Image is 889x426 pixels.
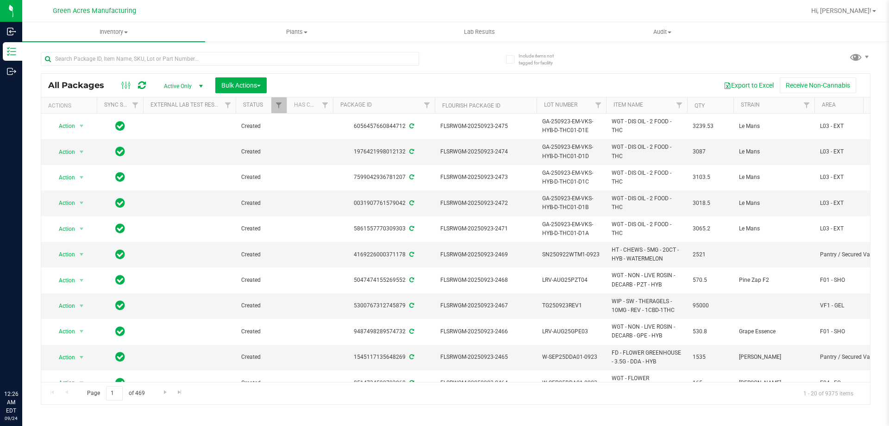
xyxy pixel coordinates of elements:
[4,415,18,422] p: 09/24
[287,97,333,114] th: Has COA
[22,22,205,42] a: Inventory
[76,299,88,312] span: select
[739,327,809,336] span: Grape Essence
[332,199,436,208] div: 0031907761579042
[50,274,75,287] span: Action
[241,173,281,182] span: Created
[76,197,88,210] span: select
[220,97,236,113] a: Filter
[822,102,836,108] a: Area
[332,224,436,233] div: 5861557770309303
[820,199,878,208] span: L03 - EXT
[693,353,728,362] span: 1535
[332,173,436,182] div: 7599042936781207
[115,248,125,261] span: In Sync
[693,327,728,336] span: 530.8
[115,145,125,158] span: In Sync
[612,194,682,212] span: WGT - DIS OIL - 2 FOOD - THC
[542,301,601,310] span: TG250923REV1
[693,147,728,156] span: 3087
[241,276,281,285] span: Created
[158,386,172,399] a: Go to the next page
[241,250,281,259] span: Created
[7,27,16,36] inline-svg: Inbound
[542,276,601,285] span: LRV-AUG25PZT04
[76,120,88,133] span: select
[440,199,531,208] span: FLSRWGM-20250923-2472
[542,117,601,135] span: GA-250923-EM-VKS-HYB-D-THC01-D1E
[76,171,88,184] span: select
[173,386,187,399] a: Go to the last page
[820,301,878,310] span: VF1 - GEL
[241,353,281,362] span: Created
[76,146,88,159] span: select
[780,77,856,93] button: Receive Non-Cannabis
[544,102,577,108] a: Lot Number
[241,301,281,310] span: Created
[739,353,809,362] span: [PERSON_NAME]
[106,386,123,401] input: 1
[50,146,75,159] span: Action
[519,52,565,66] span: Include items not tagged for facility
[76,376,88,389] span: select
[241,122,281,131] span: Created
[115,325,125,338] span: In Sync
[442,102,501,109] a: Flourish Package ID
[115,299,125,312] span: In Sync
[332,276,436,285] div: 5047474155269552
[115,120,125,133] span: In Sync
[693,301,728,310] span: 95000
[820,224,878,233] span: L03 - EXT
[41,52,419,66] input: Search Package ID, Item Name, SKU, Lot or Part Number...
[542,194,601,212] span: GA-250923-EM-VKS-HYB-D-THC01-D1B
[76,351,88,364] span: select
[820,327,878,336] span: F01 - SHO
[9,352,37,380] iframe: Resource center
[739,224,809,233] span: Le Mans
[408,302,414,309] span: Sync from Compliance System
[739,276,809,285] span: Pine Zap F2
[408,380,414,386] span: Sync from Compliance System
[271,97,287,113] a: Filter
[408,148,414,155] span: Sync from Compliance System
[542,379,601,388] span: W-SEP25DDA01-0923
[408,328,414,335] span: Sync from Compliance System
[739,122,809,131] span: Le Mans
[76,274,88,287] span: select
[440,173,531,182] span: FLSRWGM-20250923-2473
[612,117,682,135] span: WGT - DIS OIL - 2 FOOD - THC
[820,353,878,362] span: Pantry / Secured Vault
[440,301,531,310] span: FLSRWGM-20250923-2467
[50,376,75,389] span: Action
[612,271,682,289] span: WGT - NON - LIVE ROSIN - DECARB - PZT - HYB
[150,102,223,108] a: External Lab Test Result
[741,102,760,108] a: Strain
[50,197,75,210] span: Action
[50,120,75,133] span: Action
[440,224,531,233] span: FLSRWGM-20250923-2471
[693,379,728,388] span: 165
[104,102,140,108] a: Sync Status
[811,7,871,14] span: Hi, [PERSON_NAME]!
[440,122,531,131] span: FLSRWGM-20250923-2475
[612,246,682,263] span: HT - CHEWS - 5MG - 20CT - HYB - WATERMELON
[739,379,809,388] span: [PERSON_NAME]
[820,250,878,259] span: Pantry / Secured Vault
[571,22,754,42] a: Audit
[542,220,601,238] span: GA-250923-EM-VKS-HYB-D-THC01-D1A
[591,97,606,113] a: Filter
[820,147,878,156] span: L03 - EXT
[79,386,152,401] span: Page of 469
[340,102,372,108] a: Package ID
[50,248,75,261] span: Action
[241,199,281,208] span: Created
[440,379,531,388] span: FLSRWGM-20250923-2464
[4,390,18,415] p: 12:26 AM EDT
[820,379,878,388] span: F04 - FG
[50,299,75,312] span: Action
[332,301,436,310] div: 5300767312745879
[408,225,414,232] span: Sync from Compliance System
[241,379,281,388] span: Created
[241,224,281,233] span: Created
[205,22,388,42] a: Plants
